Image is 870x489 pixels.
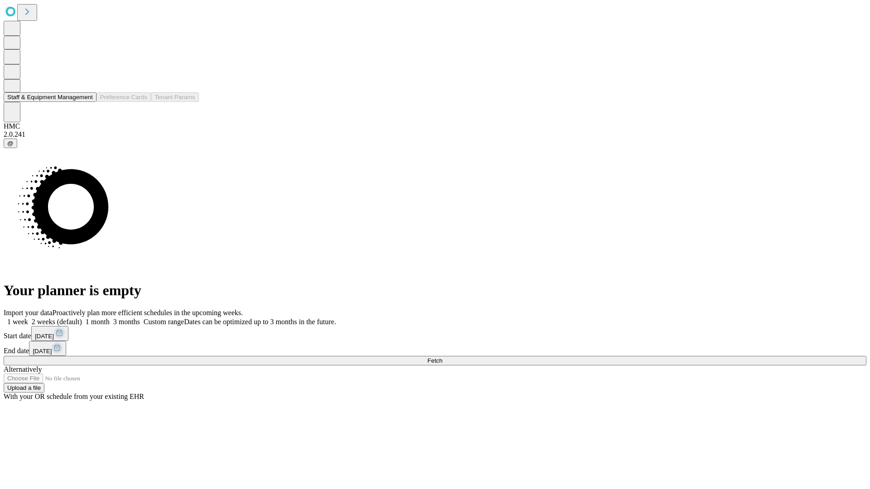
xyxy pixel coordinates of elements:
button: Upload a file [4,383,44,393]
span: Proactively plan more efficient schedules in the upcoming weeks. [53,309,243,316]
button: Tenant Params [151,92,199,102]
button: [DATE] [29,341,66,356]
span: [DATE] [33,348,52,355]
span: 2 weeks (default) [32,318,82,326]
div: HMC [4,122,866,130]
span: Dates can be optimized up to 3 months in the future. [184,318,336,326]
span: Fetch [427,357,442,364]
button: Preference Cards [97,92,151,102]
h1: Your planner is empty [4,282,866,299]
div: 2.0.241 [4,130,866,139]
button: Staff & Equipment Management [4,92,97,102]
span: With your OR schedule from your existing EHR [4,393,144,400]
span: Custom range [144,318,184,326]
span: Alternatively [4,365,42,373]
button: Fetch [4,356,866,365]
span: Import your data [4,309,53,316]
span: @ [7,140,14,147]
button: [DATE] [31,326,68,341]
div: Start date [4,326,866,341]
button: @ [4,139,17,148]
span: 1 week [7,318,28,326]
span: 3 months [113,318,140,326]
span: 1 month [86,318,110,326]
div: End date [4,341,866,356]
span: [DATE] [35,333,54,340]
